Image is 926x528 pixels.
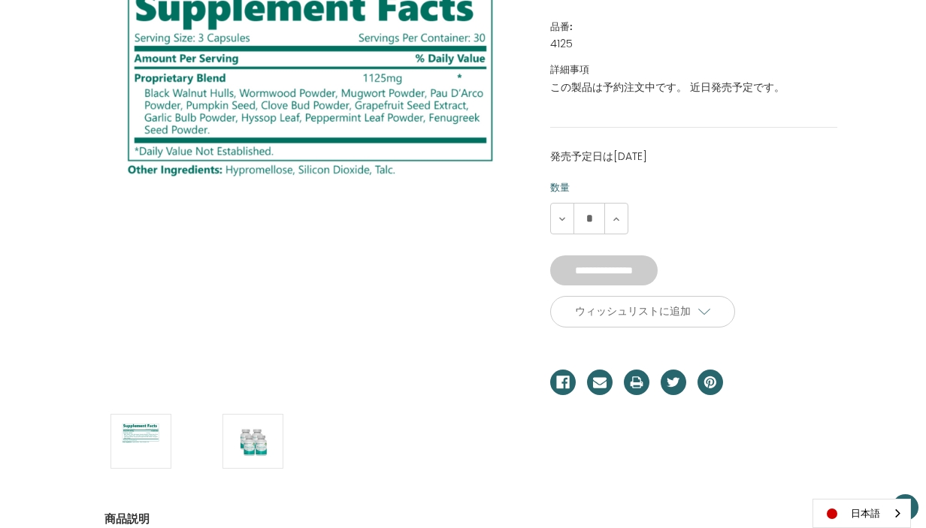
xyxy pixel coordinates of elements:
[550,20,834,35] dt: 品番:
[234,416,271,466] img: パラクリーン4セーブセット
[550,36,837,52] dd: 4125
[624,370,649,395] a: プリント
[122,416,159,466] img: パラクリーン4セーブセット
[550,149,837,164] p: 発売予定日は[DATE]
[550,296,735,327] a: ウィッシュリストに追加
[550,80,837,95] dd: この製品は予約注文中です。 近日発売予定です。
[813,499,911,528] div: Language
[550,62,834,77] dt: 詳細事項
[813,499,911,528] aside: Language selected: 日本語
[575,304,691,318] span: ウィッシュリストに追加
[813,499,910,527] a: 日本語
[550,180,837,195] label: 数量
